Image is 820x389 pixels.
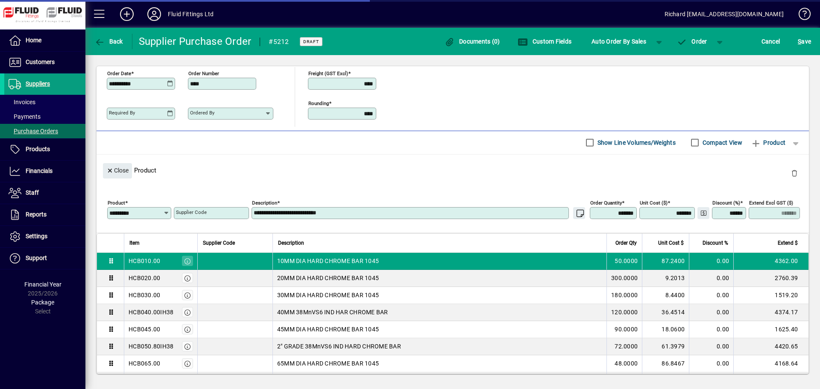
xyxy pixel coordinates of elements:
[4,161,85,182] a: Financials
[9,128,58,135] span: Purchase Orders
[4,226,85,247] a: Settings
[106,164,129,178] span: Close
[759,34,782,49] button: Cancel
[689,355,733,372] td: 0.00
[129,291,160,299] div: HCB030.00
[141,6,168,22] button: Profile
[26,211,47,218] span: Reports
[4,30,85,51] a: Home
[606,355,642,372] td: 48.0000
[269,35,289,49] div: #5212
[658,238,684,248] span: Unit Cost $
[642,338,689,355] td: 61.3979
[606,321,642,338] td: 90.0000
[733,270,808,287] td: 2760.39
[445,38,500,45] span: Documents (0)
[677,38,707,45] span: Order
[9,99,35,105] span: Invoices
[673,34,712,49] button: Order
[203,238,235,248] span: Supplier Code
[26,146,50,152] span: Products
[113,6,141,22] button: Add
[26,58,55,65] span: Customers
[26,167,53,174] span: Financials
[442,34,502,49] button: Documents (0)
[168,7,214,21] div: Fluid Fittings Ltd
[26,254,47,261] span: Support
[107,70,131,76] mat-label: Order date
[590,199,622,205] mat-label: Order Quantity
[592,35,646,48] span: Auto Order By Sales
[642,321,689,338] td: 18.0600
[796,34,813,49] button: Save
[689,253,733,270] td: 0.00
[129,325,160,333] div: HCB045.00
[97,155,809,186] div: Product
[129,238,140,248] span: Item
[689,321,733,338] td: 0.00
[606,253,642,270] td: 50.0000
[697,207,709,219] button: Change Price Levels
[606,304,642,321] td: 120.0000
[108,199,125,205] mat-label: Product
[188,70,219,76] mat-label: Order number
[26,37,41,44] span: Home
[640,199,668,205] mat-label: Unit Cost ($)
[784,169,805,177] app-page-header-button: Delete
[615,238,637,248] span: Order Qty
[9,113,41,120] span: Payments
[642,270,689,287] td: 9.2013
[784,163,805,184] button: Delete
[642,287,689,304] td: 8.4400
[733,338,808,355] td: 4420.65
[4,95,85,109] a: Invoices
[129,359,160,368] div: HCB065.00
[85,34,132,49] app-page-header-button: Back
[101,167,134,174] app-page-header-button: Close
[733,304,808,321] td: 4374.17
[4,109,85,124] a: Payments
[733,321,808,338] td: 1625.40
[587,34,650,49] button: Auto Order By Sales
[4,139,85,160] a: Products
[308,70,348,76] mat-label: Freight (GST excl)
[642,253,689,270] td: 87.2400
[277,342,401,351] span: 2" GRADE 38MnVS6 IND HARD CHROME BAR
[689,270,733,287] td: 0.00
[4,248,85,269] a: Support
[596,138,676,147] label: Show Line Volumes/Weights
[689,338,733,355] td: 0.00
[606,287,642,304] td: 180.0000
[24,281,61,288] span: Financial Year
[733,253,808,270] td: 4362.00
[798,35,811,48] span: ave
[190,110,214,116] mat-label: Ordered by
[26,233,47,240] span: Settings
[277,359,379,368] span: 65MM DIA HARD CHROME BAR 1045
[703,238,728,248] span: Discount %
[4,182,85,204] a: Staff
[4,204,85,225] a: Reports
[712,199,740,205] mat-label: Discount (%)
[701,138,742,147] label: Compact View
[277,257,379,265] span: 10MM DIA HARD CHROME BAR 1045
[139,35,252,48] div: Supplier Purchase Order
[642,355,689,372] td: 86.8467
[606,338,642,355] td: 72.0000
[277,325,379,333] span: 45MM DIA HARD CHROME BAR 1045
[689,287,733,304] td: 0.00
[277,274,379,282] span: 20MM DIA HARD CHROME BAR 1045
[129,257,160,265] div: HCB010.00
[129,342,173,351] div: HCB050.80IH38
[26,80,50,87] span: Suppliers
[665,7,784,21] div: Richard [EMAIL_ADDRESS][DOMAIN_NAME]
[792,2,809,29] a: Knowledge Base
[749,199,793,205] mat-label: Extend excl GST ($)
[26,189,39,196] span: Staff
[308,100,329,106] mat-label: Rounding
[129,274,160,282] div: HCB020.00
[733,287,808,304] td: 1519.20
[689,304,733,321] td: 0.00
[278,238,304,248] span: Description
[761,35,780,48] span: Cancel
